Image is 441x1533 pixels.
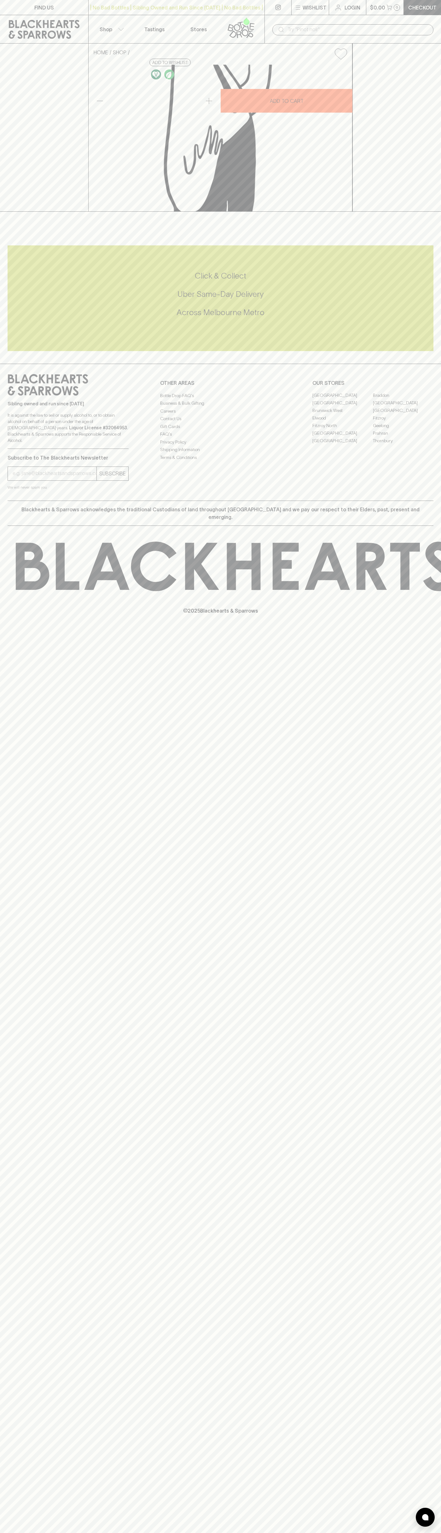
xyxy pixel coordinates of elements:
[99,470,126,477] p: SUBSCRIBE
[8,245,433,351] div: Call to action block
[312,430,373,437] a: [GEOGRAPHIC_DATA]
[312,407,373,414] a: Brunswick West
[113,50,126,55] a: SHOP
[160,392,281,399] a: Bottle Drop FAQ's
[160,407,281,415] a: Careers
[94,50,108,55] a: HOME
[373,422,433,430] a: Geelong
[97,467,128,480] button: SUBSCRIBE
[303,4,327,11] p: Wishlist
[149,59,191,66] button: Add to wishlist
[370,4,385,11] p: $0.00
[177,15,221,43] a: Stores
[190,26,207,33] p: Stores
[373,392,433,399] a: Braddon
[345,4,360,11] p: Login
[163,68,176,81] a: Organic
[151,69,161,79] img: Vegan
[270,97,304,105] p: ADD TO CART
[100,26,112,33] p: Shop
[160,438,281,446] a: Privacy Policy
[373,437,433,445] a: Thornbury
[373,407,433,414] a: [GEOGRAPHIC_DATA]
[144,26,165,33] p: Tastings
[312,437,373,445] a: [GEOGRAPHIC_DATA]
[149,68,163,81] a: Made without the use of any animal products.
[89,65,352,211] img: Finca Enguera Tempranillo 2023
[13,468,96,479] input: e.g. jane@blackheartsandsparrows.com.au
[287,25,428,35] input: Try "Pinot noir"
[8,454,129,461] p: Subscribe to The Blackhearts Newsletter
[34,4,54,11] p: FIND US
[89,15,133,43] button: Shop
[312,379,433,387] p: OUR STORES
[8,412,129,443] p: It is against the law to sell or supply alcohol to, or to obtain alcohol on behalf of a person un...
[160,446,281,454] a: Shipping Information
[373,399,433,407] a: [GEOGRAPHIC_DATA]
[160,423,281,430] a: Gift Cards
[373,414,433,422] a: Fitzroy
[132,15,177,43] a: Tastings
[160,415,281,423] a: Contact Us
[422,1514,428,1520] img: bubble-icon
[221,89,352,113] button: ADD TO CART
[8,484,129,490] p: We will never spam you
[312,414,373,422] a: Elwood
[160,431,281,438] a: FAQ's
[69,425,127,430] strong: Liquor License #32064953
[8,289,433,299] h5: Uber Same-Day Delivery
[8,401,129,407] p: Sibling owned and run since [DATE]
[160,379,281,387] p: OTHER AREAS
[8,307,433,318] h5: Across Melbourne Metro
[332,46,350,62] button: Add to wishlist
[160,400,281,407] a: Business & Bulk Gifting
[312,422,373,430] a: Fitzroy North
[12,506,429,521] p: Blackhearts & Sparrows acknowledges the traditional Custodians of land throughout [GEOGRAPHIC_DAT...
[164,69,174,79] img: Organic
[312,392,373,399] a: [GEOGRAPHIC_DATA]
[396,6,398,9] p: 0
[373,430,433,437] a: Prahran
[312,399,373,407] a: [GEOGRAPHIC_DATA]
[8,271,433,281] h5: Click & Collect
[160,454,281,461] a: Terms & Conditions
[408,4,437,11] p: Checkout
